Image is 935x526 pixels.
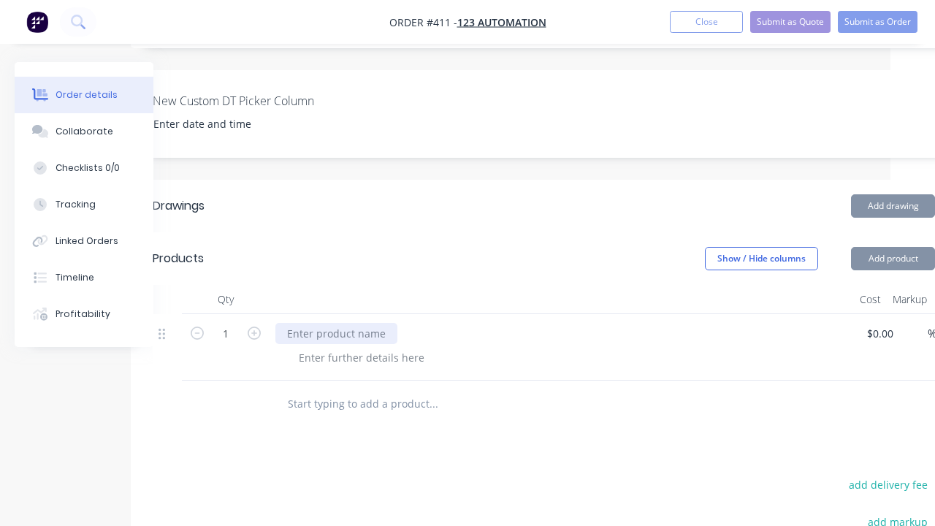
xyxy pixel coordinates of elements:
div: Collaborate [56,125,113,138]
button: Add drawing [851,194,935,218]
img: Factory [26,11,48,33]
div: Order details [56,88,118,102]
div: Profitability [56,308,110,321]
div: Checklists 0/0 [56,161,120,175]
div: Timeline [56,271,94,284]
a: 123 Automation [457,15,546,29]
button: Add product [851,247,935,270]
button: Submit as Quote [750,11,831,33]
div: Cost [854,285,887,314]
button: Close [670,11,743,33]
button: Show / Hide columns [705,247,818,270]
button: Checklists 0/0 [15,150,153,186]
button: add delivery fee [841,475,935,495]
input: Enter date and time [143,113,325,135]
button: Order details [15,77,153,113]
button: Tracking [15,186,153,223]
div: Tracking [56,198,96,211]
button: Submit as Order [838,11,917,33]
button: Linked Orders [15,223,153,259]
button: Timeline [15,259,153,296]
label: New Custom DT Picker Column [153,92,335,110]
div: Markup [887,285,933,314]
div: Drawings [153,197,205,215]
input: Start typing to add a product... [287,389,579,419]
button: Profitability [15,296,153,332]
div: Products [153,250,204,267]
button: Collaborate [15,113,153,150]
div: Qty [182,285,270,314]
div: Linked Orders [56,235,118,248]
span: Order #411 - [389,15,457,29]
